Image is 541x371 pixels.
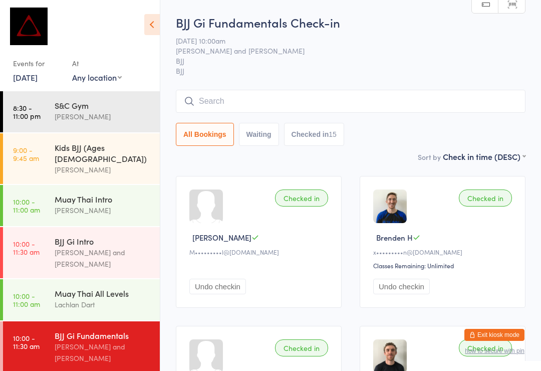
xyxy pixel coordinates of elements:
[373,248,515,256] div: x•••••••••n@[DOMAIN_NAME]
[13,104,41,120] time: 8:30 - 11:00 pm
[55,205,151,216] div: [PERSON_NAME]
[55,100,151,111] div: S&C Gym
[13,334,40,350] time: 10:00 - 11:30 am
[3,185,160,226] a: 10:00 -11:00 amMuay Thai Intro[PERSON_NAME]
[55,142,151,164] div: Kids BJJ (Ages [DEMOGRAPHIC_DATA])
[192,232,251,243] span: [PERSON_NAME]
[72,55,122,72] div: At
[13,198,40,214] time: 10:00 - 11:00 am
[275,190,328,207] div: Checked in
[10,8,48,45] img: Dominance MMA Abbotsford
[72,72,122,83] div: Any location
[176,66,525,76] span: BJJ
[443,151,525,162] div: Check in time (DESC)
[13,292,40,308] time: 10:00 - 11:00 am
[176,14,525,31] h2: BJJ Gi Fundamentals Check-in
[13,240,40,256] time: 10:00 - 11:30 am
[284,123,344,146] button: Checked in15
[373,190,407,223] img: image1672354312.png
[275,339,328,356] div: Checked in
[459,339,512,356] div: Checked in
[55,330,151,341] div: BJJ Gi Fundamentals
[176,90,525,113] input: Search
[3,133,160,184] a: 9:00 -9:45 amKids BJJ (Ages [DEMOGRAPHIC_DATA])[PERSON_NAME]
[376,232,413,243] span: Brenden H
[55,341,151,364] div: [PERSON_NAME] and [PERSON_NAME]
[329,130,337,138] div: 15
[3,91,160,132] a: 8:30 -11:00 pmS&C Gym[PERSON_NAME]
[189,279,246,294] button: Undo checkin
[55,247,151,270] div: [PERSON_NAME] and [PERSON_NAME]
[418,152,441,162] label: Sort by
[176,123,234,146] button: All Bookings
[55,299,151,310] div: Lachlan Dart
[13,146,39,162] time: 9:00 - 9:45 am
[459,190,512,207] div: Checked in
[373,261,515,270] div: Classes Remaining: Unlimited
[465,347,524,354] button: how to secure with pin
[55,194,151,205] div: Muay Thai Intro
[189,248,331,256] div: M•••••••••l@[DOMAIN_NAME]
[55,111,151,122] div: [PERSON_NAME]
[373,279,430,294] button: Undo checkin
[176,56,510,66] span: BJJ
[464,329,524,341] button: Exit kiosk mode
[13,72,38,83] a: [DATE]
[55,164,151,175] div: [PERSON_NAME]
[13,55,62,72] div: Events for
[176,36,510,46] span: [DATE] 10:00am
[55,236,151,247] div: BJJ Gi Intro
[3,279,160,320] a: 10:00 -11:00 amMuay Thai All LevelsLachlan Dart
[3,227,160,278] a: 10:00 -11:30 amBJJ Gi Intro[PERSON_NAME] and [PERSON_NAME]
[55,288,151,299] div: Muay Thai All Levels
[239,123,279,146] button: Waiting
[176,46,510,56] span: [PERSON_NAME] and [PERSON_NAME]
